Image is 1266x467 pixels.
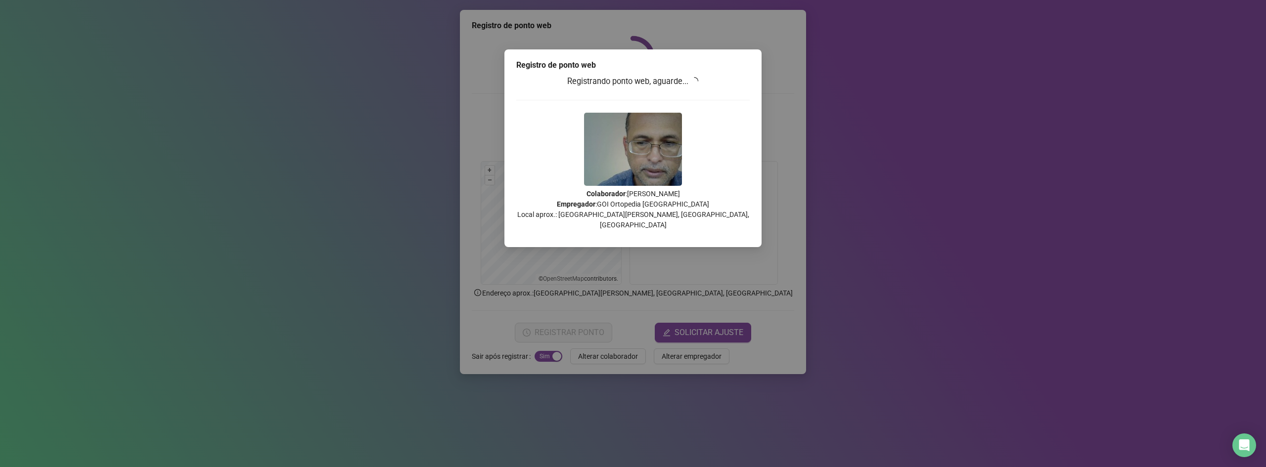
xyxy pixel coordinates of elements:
img: 9k= [584,113,682,186]
div: Open Intercom Messenger [1232,433,1256,457]
p: : [PERSON_NAME] : GOI Ortopedia [GEOGRAPHIC_DATA] Local aprox.: [GEOGRAPHIC_DATA][PERSON_NAME], [... [516,189,750,230]
strong: Empregador [557,200,595,208]
div: Registro de ponto web [516,59,750,71]
span: loading [689,76,700,86]
strong: Colaborador [587,190,626,198]
h3: Registrando ponto web, aguarde... [516,75,750,88]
